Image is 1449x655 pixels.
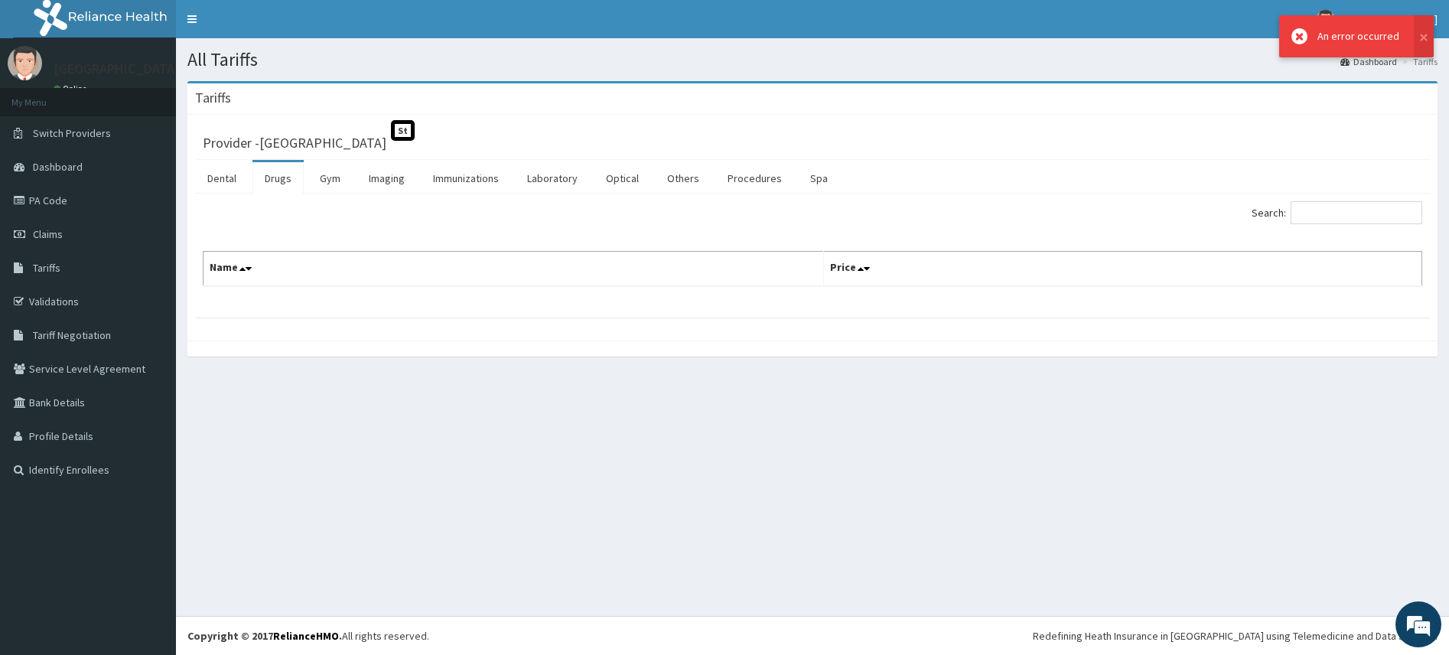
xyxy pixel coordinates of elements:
[8,418,291,471] textarea: Type your message and hit 'Enter'
[357,162,417,194] a: Imaging
[33,160,83,174] span: Dashboard
[176,616,1449,655] footer: All rights reserved.
[195,91,231,105] h3: Tariffs
[273,629,339,643] a: RelianceHMO
[715,162,794,194] a: Procedures
[187,629,342,643] strong: Copyright © 2017 .
[89,193,211,347] span: We're online!
[1033,628,1438,644] div: Redefining Heath Insurance in [GEOGRAPHIC_DATA] using Telemedicine and Data Science!
[798,162,840,194] a: Spa
[1344,12,1438,26] span: [GEOGRAPHIC_DATA]
[252,162,304,194] a: Drugs
[1340,55,1397,68] a: Dashboard
[421,162,511,194] a: Immunizations
[8,46,42,80] img: User Image
[204,252,824,287] th: Name
[28,77,62,115] img: d_794563401_company_1708531726252_794563401
[251,8,288,44] div: Minimize live chat window
[308,162,353,194] a: Gym
[515,162,590,194] a: Laboratory
[33,227,63,241] span: Claims
[54,62,180,76] p: [GEOGRAPHIC_DATA]
[203,136,386,150] h3: Provider - [GEOGRAPHIC_DATA]
[33,126,111,140] span: Switch Providers
[655,162,711,194] a: Others
[54,83,90,94] a: Online
[1317,28,1399,44] div: An error occurred
[1291,201,1422,224] input: Search:
[1316,10,1335,29] img: User Image
[823,252,1421,287] th: Price
[187,50,1438,70] h1: All Tariffs
[33,328,111,342] span: Tariff Negotiation
[1252,201,1422,224] label: Search:
[391,120,415,141] span: St
[1399,55,1438,68] li: Tariffs
[195,162,249,194] a: Dental
[80,86,257,106] div: Chat with us now
[594,162,651,194] a: Optical
[33,261,60,275] span: Tariffs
